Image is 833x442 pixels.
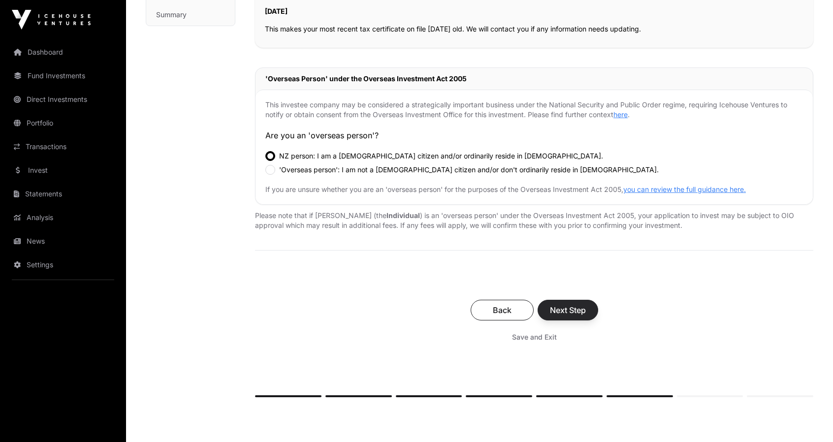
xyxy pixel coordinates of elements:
[550,304,586,316] span: Next Step
[265,24,803,34] p: This makes your most recent tax certificate on file [DATE] old. We will contact you if any inform...
[8,112,118,134] a: Portfolio
[512,332,557,342] span: Save and Exit
[8,65,118,87] a: Fund Investments
[265,74,803,84] h2: 'Overseas Person' under the Overseas Investment Act 2005
[8,207,118,228] a: Analysis
[279,151,603,161] label: NZ person: I am a [DEMOGRAPHIC_DATA] citizen and/or ordinarily reside in [DEMOGRAPHIC_DATA].
[8,159,118,181] a: Invest
[146,4,235,26] a: Summary
[8,89,118,110] a: Direct Investments
[483,304,521,316] span: Back
[8,230,118,252] a: News
[8,254,118,276] a: Settings
[265,6,803,16] p: [DATE]
[265,100,803,120] p: This investee company may be considered a strategically important business under the National Sec...
[265,129,803,141] p: Are you an 'overseas person'?
[386,211,420,220] span: Individual
[613,110,628,119] a: here
[8,136,118,158] a: Transactions
[471,300,534,320] button: Back
[12,10,91,30] img: Icehouse Ventures Logo
[8,183,118,205] a: Statements
[500,328,569,346] button: Save and Exit
[255,211,813,230] p: Please note that if [PERSON_NAME] (the ) is an 'overseas person' under the Overseas Investment Ac...
[784,395,833,442] iframe: Chat Widget
[279,165,659,175] label: 'Overseas person': I am not a [DEMOGRAPHIC_DATA] citizen and/or don't ordinarily reside in [DEMOG...
[265,185,803,194] p: If you are unsure whether you are an 'overseas person' for the purposes of the Overseas Investmen...
[8,41,118,63] a: Dashboard
[538,300,598,320] button: Next Step
[623,185,746,193] a: you can review the full guidance here.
